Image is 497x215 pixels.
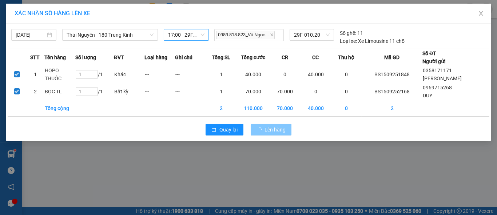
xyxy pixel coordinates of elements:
[144,66,175,83] td: ---
[282,53,288,61] span: CR
[144,53,167,61] span: Loại hàng
[423,76,462,81] span: [PERSON_NAME]
[206,66,236,83] td: 1
[340,29,356,37] span: Số ghế:
[362,100,422,117] td: 2
[294,29,330,40] span: 29F-010.20
[67,29,154,40] span: Thái Nguyên - 180 Trung Kính
[312,53,319,61] span: CC
[331,100,362,117] td: 0
[270,83,300,100] td: 70.000
[340,29,363,37] div: 11
[206,124,243,135] button: rollbackQuay lại
[270,33,274,37] span: close
[219,126,238,134] span: Quay lại
[26,66,45,83] td: 1
[175,66,206,83] td: ---
[26,83,45,100] td: 2
[236,100,270,117] td: 110.000
[44,100,75,117] td: Tổng cộng
[270,66,300,83] td: 0
[331,83,362,100] td: 0
[30,53,40,61] span: STT
[422,49,446,65] div: Số ĐT Người gửi
[300,100,331,117] td: 40.000
[423,68,452,73] span: 0358171171
[44,53,66,61] span: Tên hàng
[478,11,484,16] span: close
[257,127,265,132] span: loading
[362,83,422,100] td: BS1509252168
[168,29,204,40] span: 17:00 - 29F-010.20
[114,83,144,100] td: Bất kỳ
[144,83,175,100] td: ---
[423,93,432,98] span: DUY
[75,53,96,61] span: Số lượng
[211,127,216,133] span: rollback
[75,83,114,100] td: / 1
[471,4,491,24] button: Close
[251,124,291,135] button: Lên hàng
[206,100,236,117] td: 2
[362,66,422,83] td: BS1509251848
[265,126,286,134] span: Lên hàng
[114,66,144,83] td: Khác
[75,66,114,83] td: / 1
[114,53,124,61] span: ĐVT
[216,31,275,39] span: 0989.818.823_Vũ Ngọc...
[16,31,45,39] input: 15/09/2025
[236,66,270,83] td: 40.000
[236,83,270,100] td: 70.000
[175,83,206,100] td: ---
[423,85,452,90] span: 0969715268
[150,33,154,37] span: down
[241,53,265,61] span: Tổng cước
[15,10,90,17] span: XÁC NHẬN SỐ HÀNG LÊN XE
[331,66,362,83] td: 0
[300,66,331,83] td: 40.000
[206,83,236,100] td: 1
[338,53,354,61] span: Thu hộ
[44,66,75,83] td: HỌPO THUỐC
[384,53,399,61] span: Mã GD
[44,83,75,100] td: BỌC TL
[300,83,331,100] td: 0
[212,53,230,61] span: Tổng SL
[340,37,405,45] div: Xe Limousine 11 chỗ
[270,100,300,117] td: 70.000
[340,37,357,45] span: Loại xe:
[175,53,192,61] span: Ghi chú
